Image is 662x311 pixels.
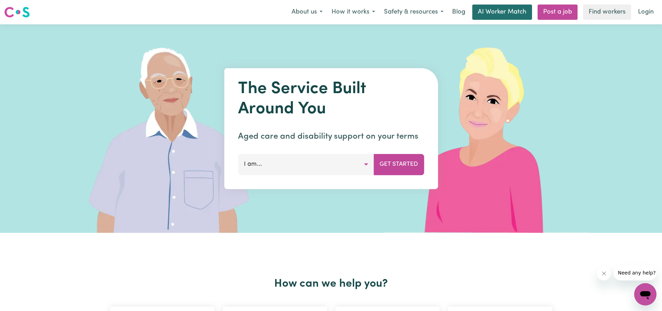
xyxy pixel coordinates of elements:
a: AI Worker Match [472,5,532,20]
button: Safety & resources [379,5,448,19]
button: About us [287,5,327,19]
a: Post a job [538,5,578,20]
a: Login [634,5,658,20]
a: Find workers [583,5,631,20]
a: Careseekers logo [4,4,30,20]
p: Aged care and disability support on your terms [238,130,424,143]
h2: How can we help you? [106,277,556,290]
img: Careseekers logo [4,6,30,18]
h1: The Service Built Around You [238,79,424,119]
iframe: Button to launch messaging window [634,283,656,305]
button: I am... [238,154,374,175]
iframe: Close message [597,267,611,280]
a: Blog [448,5,469,20]
button: Get Started [374,154,424,175]
button: How it works [327,5,379,19]
iframe: Message from company [614,265,656,280]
